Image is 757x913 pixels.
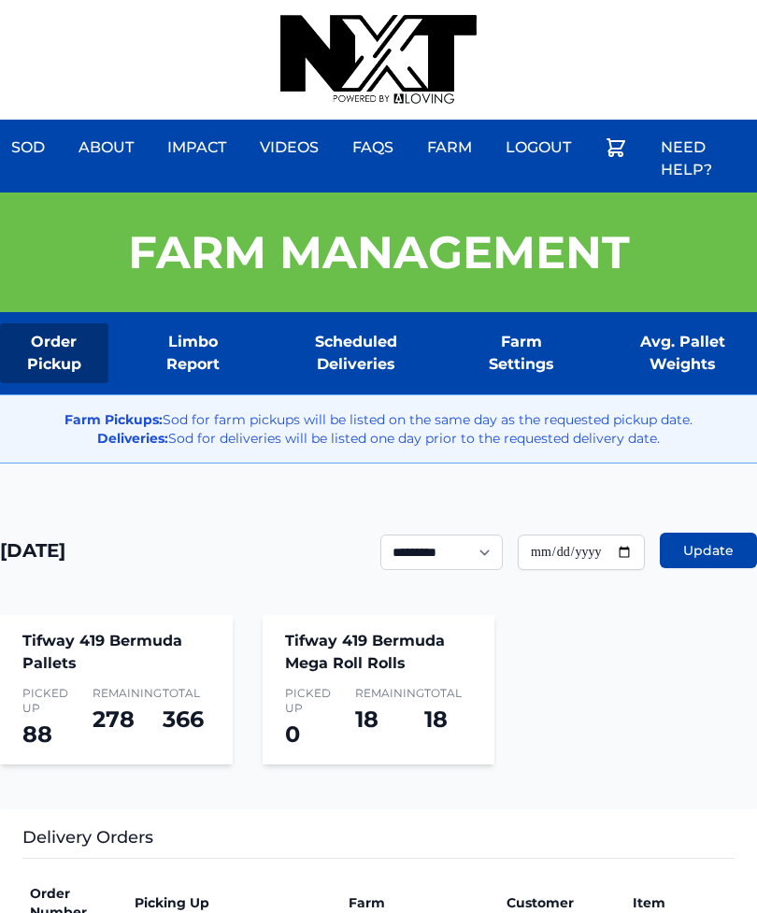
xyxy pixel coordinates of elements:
a: FAQs [341,125,405,170]
button: Update [660,533,757,568]
a: Videos [249,125,330,170]
a: Impact [156,125,237,170]
a: Need Help? [650,125,757,193]
strong: Farm Pickups: [64,411,163,428]
span: Total [163,686,210,701]
span: Picked Up [285,686,333,716]
h3: Delivery Orders [22,824,735,859]
img: nextdaysod.com Logo [280,15,477,105]
span: Remaining [355,686,403,701]
strong: Deliveries: [97,430,168,447]
h4: Tifway 419 Bermuda Pallets [22,630,210,675]
a: Avg. Pallet Weights [607,323,757,383]
span: 278 [93,706,135,733]
span: 18 [424,706,448,733]
a: Limbo Report [138,323,249,383]
span: 88 [22,720,52,748]
h1: Farm Management [128,230,630,275]
h4: Tifway 419 Bermuda Mega Roll Rolls [285,630,473,675]
span: Remaining [93,686,140,701]
a: Logout [494,125,582,170]
a: Farm [416,125,483,170]
a: Scheduled Deliveries [278,323,435,383]
a: Farm Settings [464,323,578,383]
a: About [67,125,145,170]
span: 18 [355,706,378,733]
span: Picked Up [22,686,70,716]
span: 0 [285,720,300,748]
span: 366 [163,706,204,733]
span: Total [424,686,472,701]
span: Update [683,541,734,560]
